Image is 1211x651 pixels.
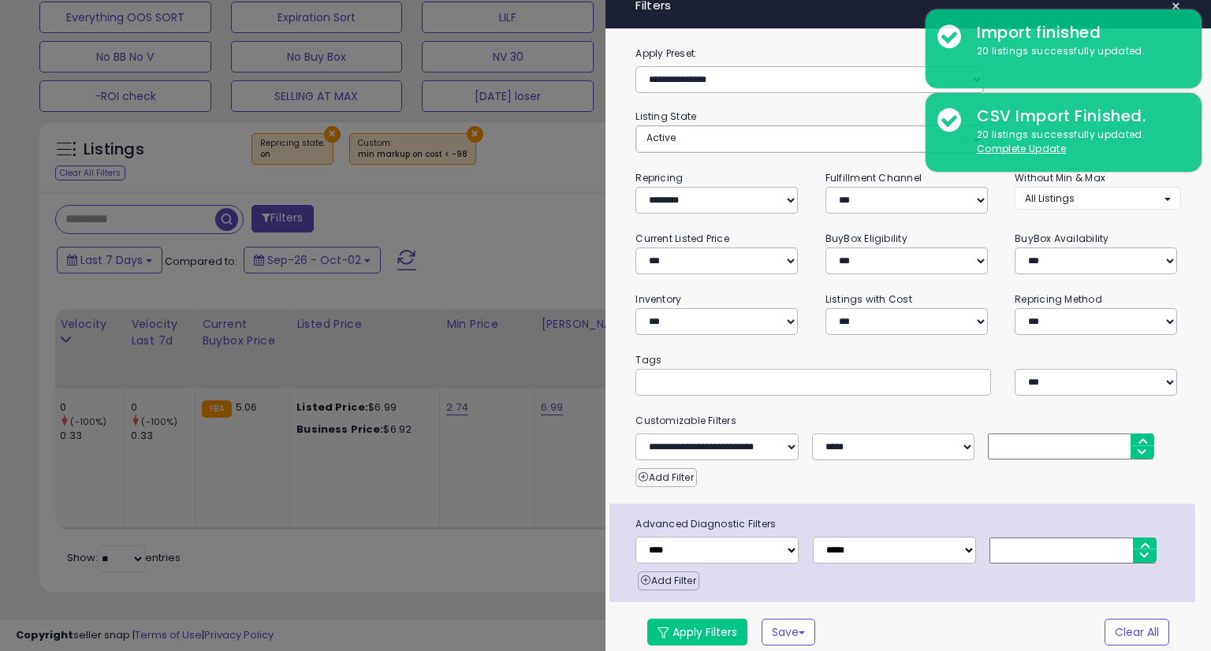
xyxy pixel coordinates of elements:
[646,131,676,144] span: Active
[624,45,1192,62] label: Apply Preset:
[965,105,1190,128] div: CSV Import Finished.
[635,171,683,184] small: Repricing
[1015,187,1180,210] button: All Listings
[825,171,922,184] small: Fulfillment Channel
[825,292,912,306] small: Listings with Cost
[965,21,1190,44] div: Import finished
[635,232,728,245] small: Current Listed Price
[965,44,1190,59] div: 20 listings successfully updated.
[647,619,747,645] button: Apply Filters
[638,571,699,590] button: Add Filter
[635,110,696,123] small: Listing State
[1015,292,1102,306] small: Repricing Method
[977,142,1066,155] u: Complete Update
[636,126,989,152] button: Active ×
[825,232,907,245] small: BuyBox Eligibility
[762,619,815,645] button: Save
[1015,171,1105,184] small: Without Min & Max
[1015,232,1109,245] small: BuyBox Availability
[1105,619,1169,645] button: Clear All
[635,292,681,306] small: Inventory
[965,128,1190,157] div: 20 listings successfully updated.
[624,412,1192,430] small: Customizable Filters
[624,352,1192,369] small: Tags
[635,468,696,487] button: Add Filter
[624,515,1194,533] span: Advanced Diagnostic Filters
[1025,192,1075,205] span: All Listings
